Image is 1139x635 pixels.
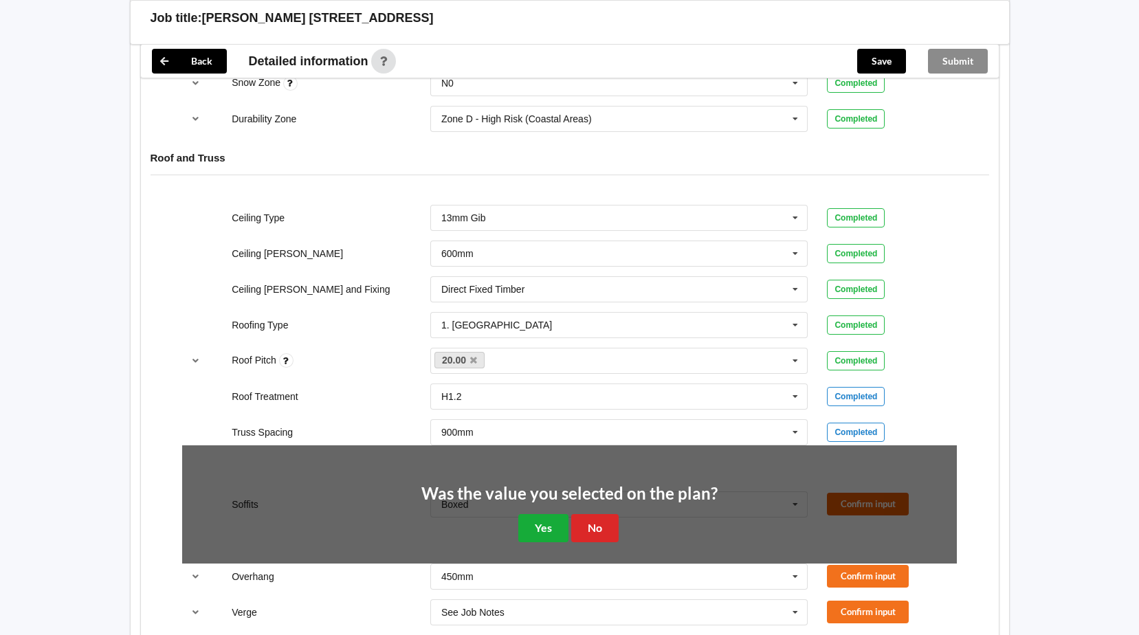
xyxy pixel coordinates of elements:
button: Back [152,49,227,74]
div: Completed [827,208,885,227]
div: Completed [827,280,885,299]
button: Yes [518,514,568,542]
a: 20.00 [434,352,485,368]
div: 1. [GEOGRAPHIC_DATA] [441,320,552,330]
button: reference-toggle [182,600,209,625]
button: No [571,514,619,542]
label: Roof Treatment [232,391,298,402]
h4: Roof and Truss [151,151,989,164]
span: Detailed information [249,55,368,67]
label: Ceiling [PERSON_NAME] [232,248,343,259]
div: 13mm Gib [441,213,486,223]
label: Roof Pitch [232,355,278,366]
button: Save [857,49,906,74]
div: Completed [827,109,885,129]
div: H1.2 [441,392,462,401]
button: Confirm input [827,565,909,588]
div: 450mm [441,572,474,581]
div: N0 [441,78,454,88]
div: Completed [827,244,885,263]
div: Zone D - High Risk (Coastal Areas) [441,114,592,124]
div: Completed [827,74,885,93]
h2: Was the value you selected on the plan? [421,483,718,504]
button: Confirm input [827,601,909,623]
div: Completed [827,315,885,335]
label: Roofing Type [232,320,288,331]
div: 900mm [441,427,474,437]
label: Overhang [232,571,274,582]
button: reference-toggle [182,71,209,96]
label: Ceiling [PERSON_NAME] and Fixing [232,284,390,295]
div: 600mm [441,249,474,258]
div: Direct Fixed Timber [441,285,524,294]
div: Completed [827,351,885,370]
div: See Job Notes [441,608,505,617]
label: Verge [232,607,257,618]
label: Ceiling Type [232,212,285,223]
button: reference-toggle [182,348,209,373]
label: Snow Zone [232,77,283,88]
div: Completed [827,387,885,406]
h3: [PERSON_NAME] [STREET_ADDRESS] [202,10,434,26]
label: Durability Zone [232,113,296,124]
div: Completed [827,423,885,442]
button: reference-toggle [182,107,209,131]
h3: Job title: [151,10,202,26]
button: reference-toggle [182,564,209,589]
label: Truss Spacing [232,427,293,438]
